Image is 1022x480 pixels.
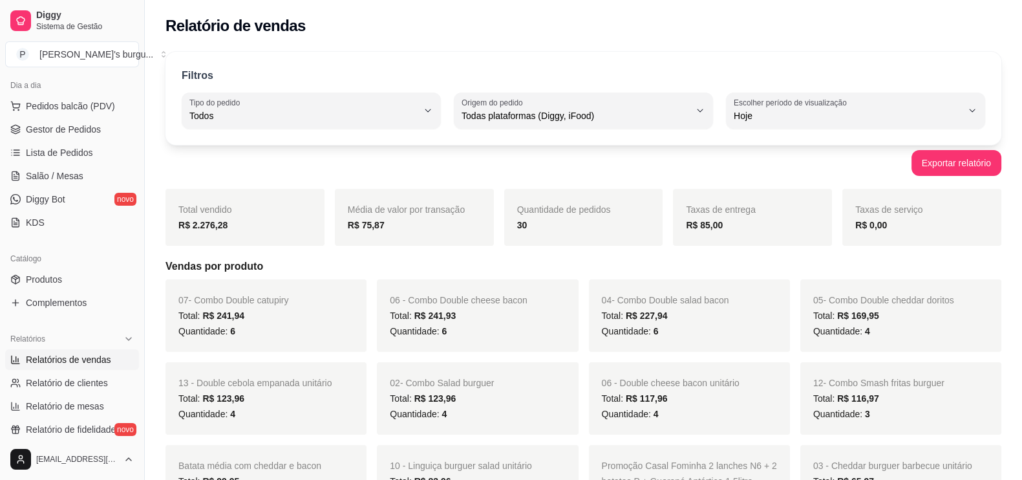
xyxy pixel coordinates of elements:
button: Origem do pedidoTodas plataformas (Diggy, iFood) [454,93,713,129]
a: Produtos [5,269,139,290]
span: 4 [442,409,447,419]
label: Origem do pedido [462,97,527,108]
span: 06 - Combo Double cheese bacon [390,295,527,305]
span: R$ 117,96 [626,393,668,404]
button: Exportar relatório [911,150,1001,176]
span: R$ 241,94 [202,311,244,321]
span: Batata média com cheddar e bacon [178,461,321,471]
span: Pedidos balcão (PDV) [26,100,115,113]
button: [EMAIL_ADDRESS][DOMAIN_NAME] [5,444,139,475]
a: DiggySistema de Gestão [5,5,139,36]
span: Total: [178,311,244,321]
div: [PERSON_NAME]'s burgu ... [39,48,153,61]
h2: Relatório de vendas [165,16,306,36]
span: Total: [813,393,879,404]
span: Quantidade: [178,409,235,419]
span: Taxas de entrega [686,204,755,215]
button: Escolher período de visualizaçãoHoje [726,93,985,129]
span: Todos [189,109,418,122]
span: Gestor de Pedidos [26,123,101,136]
span: Total: [390,393,456,404]
span: Relatórios [10,334,45,344]
span: Total vendido [178,204,232,215]
span: 07- Combo Double catupiry [178,295,288,305]
span: Quantidade: [602,409,659,419]
span: Sistema de Gestão [36,21,134,32]
span: 05- Combo Double cheddar doritos [813,295,954,305]
a: Lista de Pedidos [5,142,139,163]
a: Relatório de fidelidadenovo [5,419,139,440]
span: 6 [654,326,659,336]
span: 4 [654,409,659,419]
span: Relatórios de vendas [26,353,111,366]
span: R$ 169,95 [837,311,879,321]
span: Total: [813,311,879,321]
p: Filtros [182,68,213,83]
span: Diggy Bot [26,193,65,206]
span: Quantidade: [813,409,870,419]
a: Relatórios de vendas [5,349,139,370]
span: 4 [230,409,235,419]
span: 3 [865,409,870,419]
strong: R$ 2.276,28 [178,220,228,230]
span: Total: [390,311,456,321]
span: 03 - Cheddar burguer barbecue unitário [813,461,972,471]
span: 10 - Linguiça burguer salad unitário [390,461,531,471]
span: 6 [230,326,235,336]
a: Relatório de mesas [5,396,139,417]
label: Escolher período de visualização [734,97,851,108]
span: Produtos [26,273,62,286]
a: Gestor de Pedidos [5,119,139,140]
span: KDS [26,216,45,229]
strong: 30 [517,220,527,230]
span: Quantidade: [813,326,870,336]
span: Hoje [734,109,962,122]
span: Salão / Mesas [26,169,83,182]
span: R$ 227,94 [626,311,668,321]
span: Total: [602,393,668,404]
span: R$ 241,93 [414,311,456,321]
div: Catálogo [5,248,139,269]
button: Tipo do pedidoTodos [182,93,441,129]
span: Quantidade: [602,326,659,336]
button: Select a team [5,41,139,67]
strong: R$ 0,00 [855,220,887,230]
span: Lista de Pedidos [26,146,93,159]
span: Todas plataformas (Diggy, iFood) [462,109,690,122]
span: Quantidade de pedidos [517,204,611,215]
span: 02- Combo Salad burguer [390,378,494,388]
span: R$ 123,96 [414,393,456,404]
a: KDS [5,212,139,233]
span: Taxas de serviço [855,204,922,215]
span: Relatório de fidelidade [26,423,116,436]
span: 13 - Double cebola empanada unitário [178,378,332,388]
span: Diggy [36,10,134,21]
a: Complementos [5,292,139,313]
a: Diggy Botnovo [5,189,139,210]
a: Salão / Mesas [5,166,139,186]
span: Total: [602,311,668,321]
span: P [16,48,29,61]
span: Total: [178,393,244,404]
span: [EMAIL_ADDRESS][DOMAIN_NAME] [36,454,118,464]
button: Pedidos balcão (PDV) [5,96,139,116]
div: Dia a dia [5,75,139,96]
span: Quantidade: [390,409,447,419]
span: Relatório de mesas [26,400,104,413]
h5: Vendas por produto [165,259,1001,274]
span: 04- Combo Double salad bacon [602,295,729,305]
span: Complementos [26,296,87,309]
a: Relatório de clientes [5,373,139,393]
span: 6 [442,326,447,336]
span: Quantidade: [390,326,447,336]
label: Tipo do pedido [189,97,244,108]
span: Relatório de clientes [26,376,108,389]
span: Média de valor por transação [348,204,465,215]
strong: R$ 85,00 [686,220,723,230]
span: Quantidade: [178,326,235,336]
strong: R$ 75,87 [348,220,385,230]
span: R$ 123,96 [202,393,244,404]
span: 4 [865,326,870,336]
span: R$ 116,97 [837,393,879,404]
span: 06 - Double cheese bacon unitário [602,378,740,388]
